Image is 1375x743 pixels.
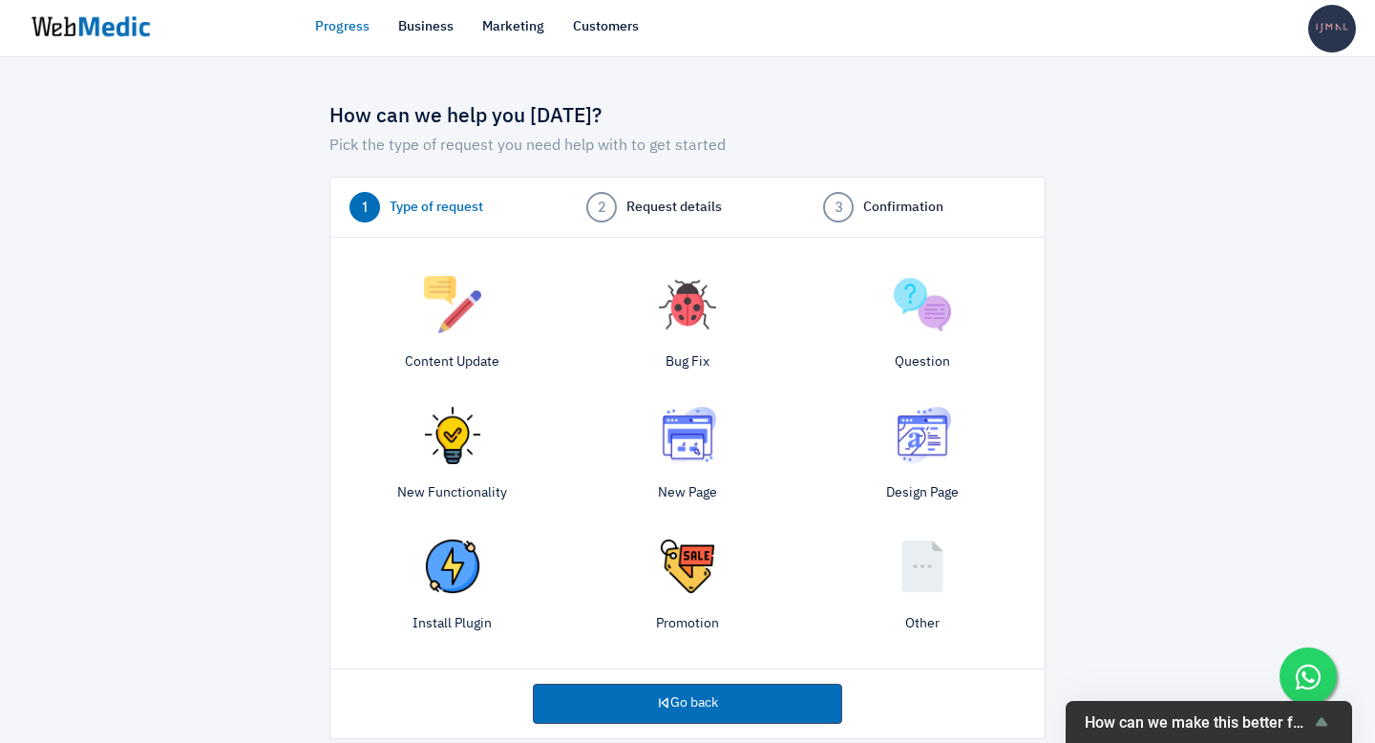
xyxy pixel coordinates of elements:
[823,192,854,223] span: 3
[482,17,544,37] a: Marketing
[424,538,481,595] img: plugin.png
[819,483,1026,503] p: Design Page
[659,538,716,595] img: promotion.png
[533,684,842,724] a: Go back
[626,198,722,218] span: Request details
[819,614,1026,634] p: Other
[573,17,639,37] a: Customers
[584,352,791,372] p: Bug Fix
[349,483,556,503] p: New Functionality
[329,135,1046,158] p: Pick the type of request you need help with to get started
[315,17,370,37] a: Progress
[424,407,481,464] img: new.png
[329,105,1046,130] h4: How can we help you [DATE]?
[1085,713,1310,732] span: How can we make this better for you?
[659,276,716,333] img: bug.png
[894,538,951,595] img: other.png
[390,198,483,218] span: Type of request
[586,192,789,223] a: 2 Request details
[659,407,716,464] img: new-page.png
[823,192,1026,223] a: 3 Confirmation
[398,17,454,37] a: Business
[819,352,1026,372] p: Question
[349,192,552,223] a: 1 Type of request
[424,276,481,333] img: content.png
[584,614,791,634] p: Promotion
[349,352,556,372] p: Content Update
[586,192,617,223] span: 2
[584,483,791,503] p: New Page
[894,276,951,333] img: question.png
[1085,711,1333,733] button: Show survey - How can we make this better for you?
[349,192,380,223] span: 1
[894,407,951,464] img: design-page.png
[863,198,943,218] span: Confirmation
[349,614,556,634] p: Install Plugin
